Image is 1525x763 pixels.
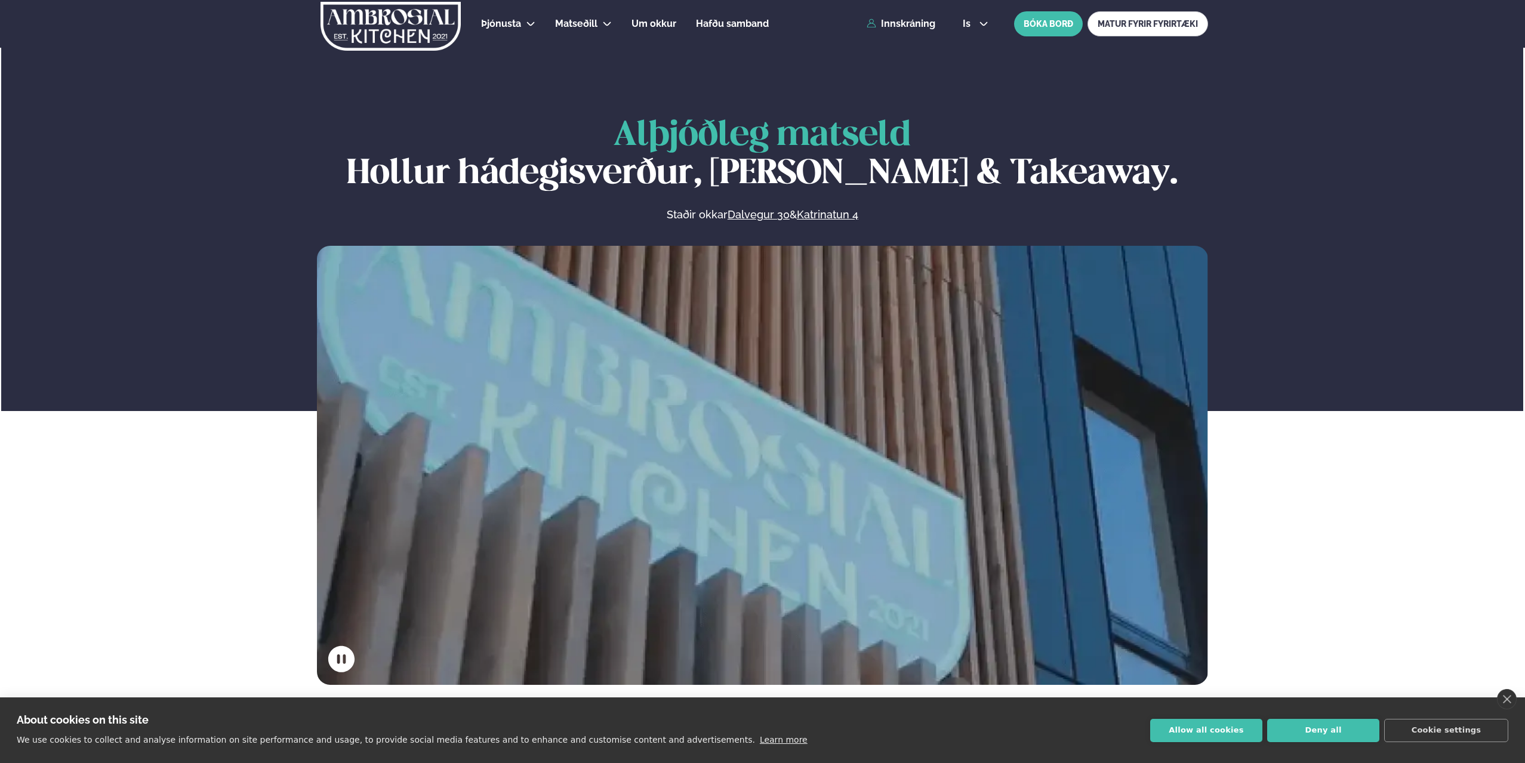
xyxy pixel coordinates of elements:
[1267,719,1379,742] button: Deny all
[614,119,911,152] span: Alþjóðleg matseld
[1384,719,1508,742] button: Cookie settings
[631,17,676,31] a: Um okkur
[696,18,769,29] span: Hafðu samband
[696,17,769,31] a: Hafðu samband
[760,735,808,745] a: Learn more
[867,18,935,29] a: Innskráning
[1014,11,1083,36] button: BÓKA BORÐ
[953,19,998,29] button: is
[317,117,1208,193] h1: Hollur hádegisverður, [PERSON_NAME] & Takeaway.
[631,18,676,29] span: Um okkur
[481,17,521,31] a: Þjónusta
[1150,719,1262,742] button: Allow all cookies
[555,18,597,29] span: Matseðill
[1497,689,1517,709] a: close
[17,735,755,745] p: We use cookies to collect and analyse information on site performance and usage, to provide socia...
[963,19,974,29] span: is
[1087,11,1208,36] a: MATUR FYRIR FYRIRTÆKI
[537,208,988,222] p: Staðir okkar &
[555,17,597,31] a: Matseðill
[319,2,462,51] img: logo
[17,713,149,726] strong: About cookies on this site
[797,208,858,222] a: Katrinatun 4
[728,208,790,222] a: Dalvegur 30
[481,18,521,29] span: Þjónusta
